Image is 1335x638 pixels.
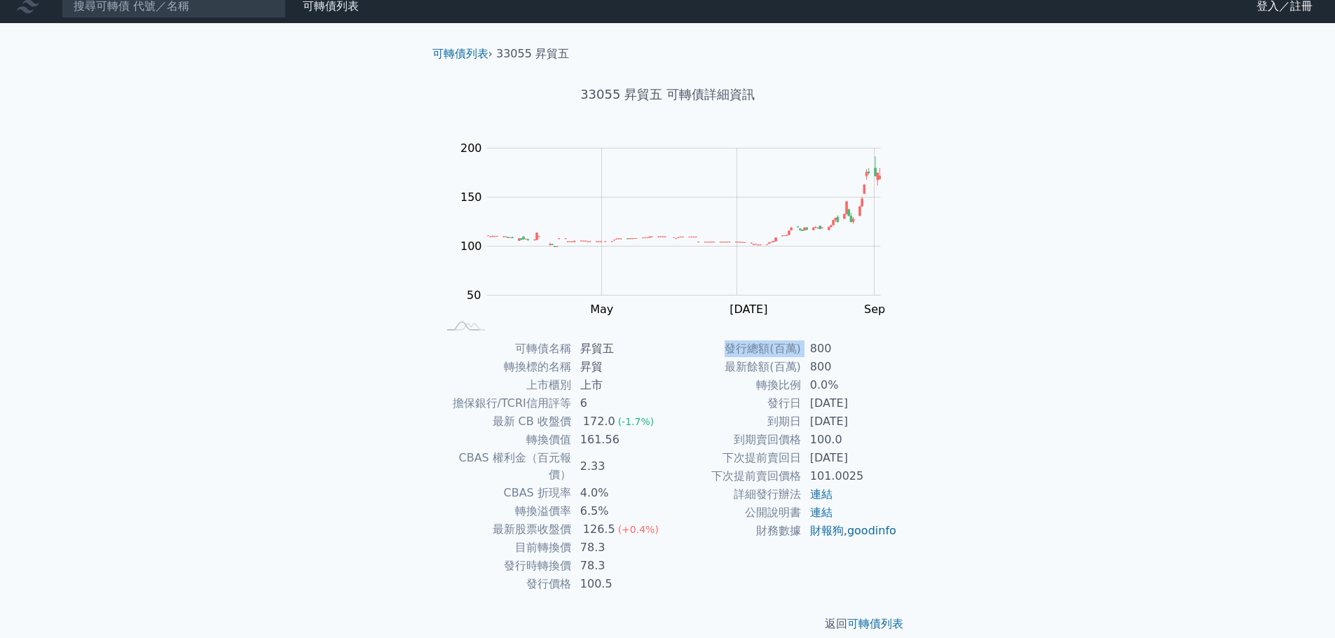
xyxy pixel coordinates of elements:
td: 發行總額(百萬) [668,340,802,358]
tspan: Sep [864,303,885,316]
tspan: 200 [460,141,482,155]
tspan: 150 [460,190,482,204]
td: 0.0% [802,376,898,394]
a: goodinfo [847,524,896,537]
td: 100.0 [802,431,898,449]
td: 上市櫃別 [438,376,572,394]
td: 800 [802,340,898,358]
a: 財報狗 [810,524,844,537]
td: 6 [572,394,668,412]
a: 連結 [810,487,833,501]
td: 發行時轉換價 [438,557,572,575]
td: 詳細發行辦法 [668,485,802,504]
tspan: May [590,303,613,316]
td: 發行價格 [438,575,572,593]
td: 101.0025 [802,467,898,485]
td: 最新餘額(百萬) [668,358,802,376]
tspan: 100 [460,240,482,253]
h1: 33055 昇貿五 可轉債詳細資訊 [421,85,915,104]
a: 可轉債列表 [847,617,903,630]
p: 返回 [421,616,915,632]
td: CBAS 權利金（百元報價） [438,449,572,484]
td: 上市 [572,376,668,394]
td: 78.3 [572,557,668,575]
td: 161.56 [572,431,668,449]
td: 可轉債名稱 [438,340,572,358]
td: 4.0% [572,484,668,502]
td: 到期日 [668,412,802,431]
div: 172.0 [580,413,618,430]
td: 100.5 [572,575,668,593]
td: 下次提前賣回價格 [668,467,802,485]
g: Chart [453,141,902,345]
td: 最新股票收盤價 [438,520,572,539]
td: [DATE] [802,412,898,431]
li: 33055 昇貿五 [496,46,569,62]
span: (+0.4%) [618,524,659,535]
td: 昇貿 [572,358,668,376]
a: 連結 [810,506,833,519]
tspan: 50 [467,289,481,302]
td: CBAS 折現率 [438,484,572,502]
td: 下次提前賣回日 [668,449,802,467]
span: (-1.7%) [618,416,655,427]
td: 最新 CB 收盤價 [438,412,572,431]
td: , [802,522,898,540]
tspan: [DATE] [730,303,767,316]
td: 到期賣回價格 [668,431,802,449]
td: 財務數據 [668,522,802,540]
td: [DATE] [802,394,898,412]
div: 126.5 [580,521,618,538]
td: 公開說明書 [668,504,802,522]
td: 轉換比例 [668,376,802,394]
td: 轉換價值 [438,431,572,449]
td: 目前轉換價 [438,539,572,557]
td: [DATE] [802,449,898,467]
td: 800 [802,358,898,376]
li: › [432,46,493,62]
td: 轉換溢價率 [438,502,572,520]
td: 2.33 [572,449,668,484]
td: 昇貿五 [572,340,668,358]
td: 擔保銀行/TCRI信用評等 [438,394,572,412]
td: 78.3 [572,539,668,557]
td: 發行日 [668,394,802,412]
td: 6.5% [572,502,668,520]
td: 轉換標的名稱 [438,358,572,376]
a: 可轉債列表 [432,47,488,60]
